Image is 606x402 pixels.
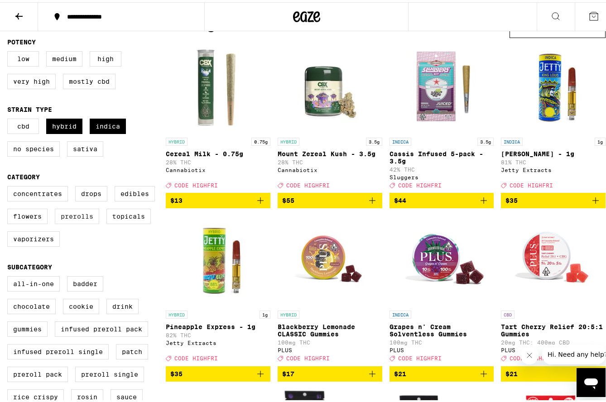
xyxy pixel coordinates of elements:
[278,308,299,316] p: HYBRID
[90,49,121,64] label: High
[577,366,606,395] iframe: Button to launch messaging window
[501,191,606,206] button: Add to bag
[170,195,183,202] span: $13
[63,72,115,87] label: Mostly CBD
[173,213,263,304] img: Jetty Extracts - Pineapple Express - 1g
[173,40,263,131] img: Cannabiotix - Cereal Milk - 0.75g
[7,36,36,43] legend: Potency
[390,191,494,206] button: Add to bag
[390,345,494,351] div: PLUS
[398,354,442,359] span: CODE HIGHFRI
[282,195,294,202] span: $55
[7,104,52,111] legend: Strain Type
[278,213,382,364] a: Open page for Blackberry Lemonade CLASSIC Gummies from PLUS
[501,135,523,144] p: INDICA
[166,135,188,144] p: HYBRID
[166,330,270,336] p: 82% THC
[278,135,299,144] p: HYBRID
[278,321,382,335] p: Blackberry Lemonade CLASSIC Gummies
[260,308,270,316] p: 1g
[7,49,39,64] label: Low
[501,308,515,316] p: CBD
[508,213,599,304] img: PLUS - Tart Cherry Relief 20:5:1 Gummies
[278,345,382,351] div: PLUS
[390,213,494,364] a: Open page for Grapes n' Cream Solventless Gummies from PLUS
[166,165,270,171] div: Cannabiotix
[251,135,270,144] p: 0.75g
[398,180,442,186] span: CODE HIGHFRI
[501,157,606,163] p: 81% THC
[501,213,606,364] a: Open page for Tart Cherry Relief 20:5:1 Gummies from PLUS
[278,148,382,155] p: Mount Zereal Kush - 3.5g
[394,368,406,375] span: $21
[501,148,606,155] p: [PERSON_NAME] - 1g
[520,344,539,362] iframe: Close message
[7,364,68,380] label: Preroll Pack
[390,308,411,316] p: INDICA
[542,342,606,362] iframe: Message from company
[278,165,382,171] div: Cannabiotix
[7,274,60,289] label: All-In-One
[67,274,103,289] label: Badder
[278,337,382,343] p: 100mg THC
[595,135,606,144] p: 1g
[396,40,487,131] img: Sluggers - Cassis Infused 5-pack - 3.5g
[55,206,99,222] label: Prerolls
[166,148,270,155] p: Cereal Milk - 0.75g
[510,180,553,186] span: CODE HIGHFRI
[501,337,606,343] p: 20mg THC: 400mg CBD
[390,40,494,191] a: Open page for Cassis Infused 5-pack - 3.5g from Sluggers
[46,49,82,64] label: Medium
[106,206,151,222] label: Topicals
[7,342,109,357] label: Infused Preroll Single
[282,368,294,375] span: $17
[501,345,606,351] div: PLUS
[390,321,494,335] p: Grapes n' Cream Solventless Gummies
[7,139,60,154] label: No Species
[166,338,270,344] div: Jetty Extracts
[5,6,65,14] span: Hi. Need any help?
[501,165,606,171] div: Jetty Extracts
[116,342,148,357] label: Patch
[7,184,68,199] label: Concentrates
[106,297,139,312] label: Drink
[501,321,606,335] p: Tart Cherry Relief 20:5:1 Gummies
[90,116,126,132] label: Indica
[286,180,330,186] span: CODE HIGHFRI
[7,261,52,268] legend: Subcategory
[278,40,382,191] a: Open page for Mount Zereal Kush - 3.5g from Cannabiotix
[390,172,494,178] div: Sluggers
[7,206,48,222] label: Flowers
[174,180,218,186] span: CODE HIGHFRI
[67,139,103,154] label: Sativa
[390,164,494,170] p: 42% THC
[63,297,99,312] label: Cookie
[278,191,382,206] button: Add to bag
[170,368,183,375] span: $35
[390,364,494,379] button: Add to bag
[46,116,82,132] label: Hybrid
[166,213,270,364] a: Open page for Pineapple Express - 1g from Jetty Extracts
[501,40,606,191] a: Open page for King Louis - 1g from Jetty Extracts
[7,319,48,335] label: Gummies
[166,308,188,316] p: HYBRID
[390,148,494,163] p: Cassis Infused 5-pack - 3.5g
[174,354,218,359] span: CODE HIGHFRI
[508,40,599,131] img: Jetty Extracts - King Louis - 1g
[284,40,375,131] img: Cannabiotix - Mount Zereal Kush - 3.5g
[501,364,606,379] button: Add to bag
[75,364,144,380] label: Preroll Single
[278,157,382,163] p: 28% THC
[7,229,60,244] label: Vaporizers
[278,364,382,379] button: Add to bag
[505,368,518,375] span: $21
[366,135,382,144] p: 3.5g
[166,321,270,328] p: Pineapple Express - 1g
[166,364,270,379] button: Add to bag
[75,184,107,199] label: Drops
[7,171,40,178] legend: Category
[7,116,39,132] label: CBD
[7,297,56,312] label: Chocolate
[166,157,270,163] p: 28% THC
[286,354,330,359] span: CODE HIGHFRI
